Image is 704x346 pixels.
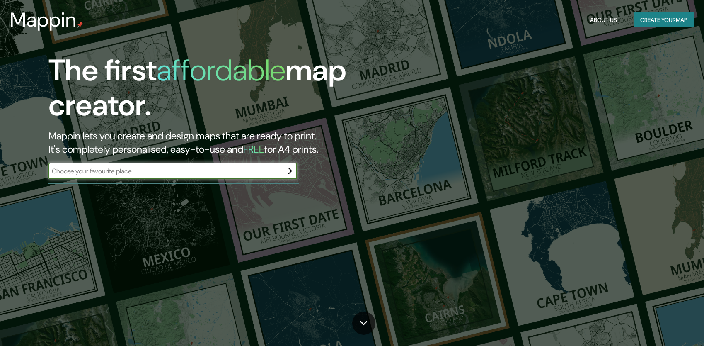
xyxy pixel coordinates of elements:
h3: Mappin [10,8,77,32]
h5: FREE [243,143,264,156]
button: About Us [587,12,620,28]
h1: The first map creator. [48,53,401,129]
button: Create yourmap [634,12,694,28]
h1: affordable [157,51,285,90]
img: mappin-pin [77,22,83,28]
h2: Mappin lets you create and design maps that are ready to print. It's completely personalised, eas... [48,129,401,156]
input: Choose your favourite place [48,166,281,176]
